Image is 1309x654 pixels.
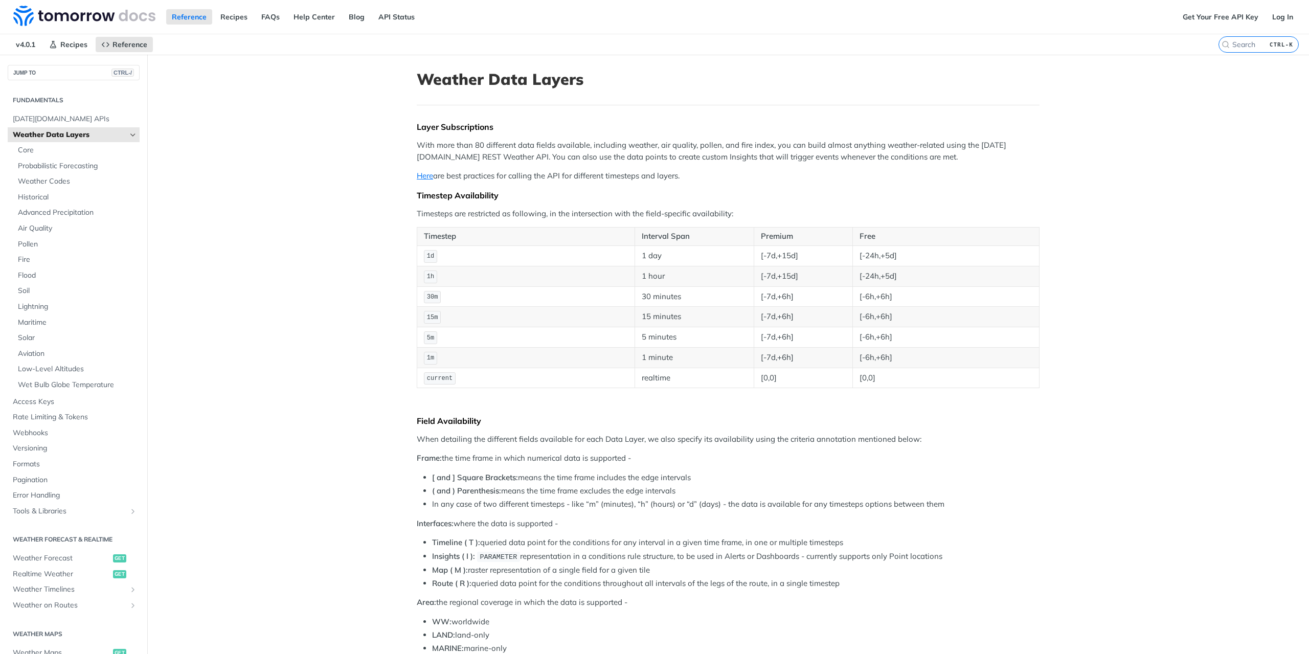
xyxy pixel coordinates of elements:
[427,375,453,382] span: current
[754,228,853,246] th: Premium
[288,9,341,25] a: Help Center
[96,37,153,52] a: Reference
[13,397,137,407] span: Access Keys
[1177,9,1264,25] a: Get Your Free API Key
[432,537,1040,549] li: queried data point for the conditions for any interval in a given time frame, in one or multiple ...
[432,616,1040,628] li: worldwide
[18,349,137,359] span: Aviation
[13,459,137,469] span: Formats
[8,472,140,488] a: Pagination
[417,208,1040,220] p: Timesteps are restricted as following, in the intersection with the field-specific availability:
[1267,9,1299,25] a: Log In
[417,453,1040,464] p: the time frame in which numerical data is supported -
[417,434,1040,445] p: When detailing the different fields available for each Data Layer, we also specify its availabili...
[8,111,140,127] a: [DATE][DOMAIN_NAME] APIs
[754,266,853,286] td: [-7d,+15d]
[8,504,140,519] a: Tools & LibrariesShow subpages for Tools & Libraries
[432,472,1040,484] li: means the time frame includes the edge intervals
[8,65,140,80] button: JUMP TOCTRL-/
[432,485,1040,497] li: means the time frame excludes the edge intervals
[111,69,134,77] span: CTRL-/
[417,70,1040,88] h1: Weather Data Layers
[215,9,253,25] a: Recipes
[852,228,1039,246] th: Free
[129,131,137,139] button: Hide subpages for Weather Data Layers
[13,584,126,595] span: Weather Timelines
[417,597,1040,608] p: the regional coverage in which the data is supported -
[635,307,754,327] td: 15 minutes
[8,551,140,566] a: Weather Forecastget
[635,368,754,388] td: realtime
[13,283,140,299] a: Soil
[13,130,126,140] span: Weather Data Layers
[417,453,442,463] strong: Frame:
[417,228,635,246] th: Timestep
[13,159,140,174] a: Probabilistic Forecasting
[13,252,140,267] a: Fire
[8,410,140,425] a: Rate Limiting & Tokens
[18,223,137,234] span: Air Quality
[18,145,137,155] span: Core
[18,270,137,281] span: Flood
[432,565,468,575] strong: Map ( M ):
[13,346,140,362] a: Aviation
[432,551,1040,562] li: representation in a conditions rule structure, to be used in Alerts or Dashboards - currently sup...
[754,307,853,327] td: [-7d,+6h]
[635,245,754,266] td: 1 day
[417,416,1040,426] div: Field Availability
[18,318,137,328] span: Maritime
[8,598,140,613] a: Weather on RoutesShow subpages for Weather on Routes
[18,161,137,171] span: Probabilistic Forecasting
[13,237,140,252] a: Pollen
[432,499,1040,510] li: In any case of two different timesteps - like “m” (minutes), “h” (hours) or “d” (days) - the data...
[13,299,140,314] a: Lightning
[13,114,137,124] span: [DATE][DOMAIN_NAME] APIs
[18,333,137,343] span: Solar
[13,268,140,283] a: Flood
[113,570,126,578] span: get
[13,506,126,516] span: Tools & Libraries
[635,327,754,348] td: 5 minutes
[18,208,137,218] span: Advanced Precipitation
[432,578,471,588] strong: Route ( R ):
[13,490,137,501] span: Error Handling
[480,553,517,561] span: PARAMETER
[635,266,754,286] td: 1 hour
[417,190,1040,200] div: Timestep Availability
[635,347,754,368] td: 1 minute
[754,347,853,368] td: [-7d,+6h]
[432,578,1040,590] li: queried data point for the conditions throughout all intervals of the legs of the route, in a sin...
[432,617,452,626] strong: WW:
[754,245,853,266] td: [-7d,+15d]
[8,441,140,456] a: Versioning
[417,140,1040,163] p: With more than 80 different data fields available, including weather, air quality, pollen, and fi...
[13,174,140,189] a: Weather Codes
[13,428,137,438] span: Webhooks
[373,9,420,25] a: API Status
[427,334,434,342] span: 5m
[112,40,147,49] span: Reference
[432,565,1040,576] li: raster representation of a single field for a given tile
[8,567,140,582] a: Realtime Weatherget
[113,554,126,562] span: get
[18,239,137,250] span: Pollen
[8,127,140,143] a: Weather Data LayersHide subpages for Weather Data Layers
[1267,39,1296,50] kbd: CTRL-K
[417,518,1040,530] p: where the data is supported -
[18,302,137,312] span: Lightning
[427,314,438,321] span: 15m
[256,9,285,25] a: FAQs
[13,362,140,377] a: Low-Level Altitudes
[427,273,434,280] span: 1h
[427,253,434,260] span: 1d
[852,347,1039,368] td: [-6h,+6h]
[8,425,140,441] a: Webhooks
[8,457,140,472] a: Formats
[13,221,140,236] a: Air Quality
[18,176,137,187] span: Weather Codes
[852,307,1039,327] td: [-6h,+6h]
[343,9,370,25] a: Blog
[417,122,1040,132] div: Layer Subscriptions
[432,629,1040,641] li: land-only
[13,205,140,220] a: Advanced Precipitation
